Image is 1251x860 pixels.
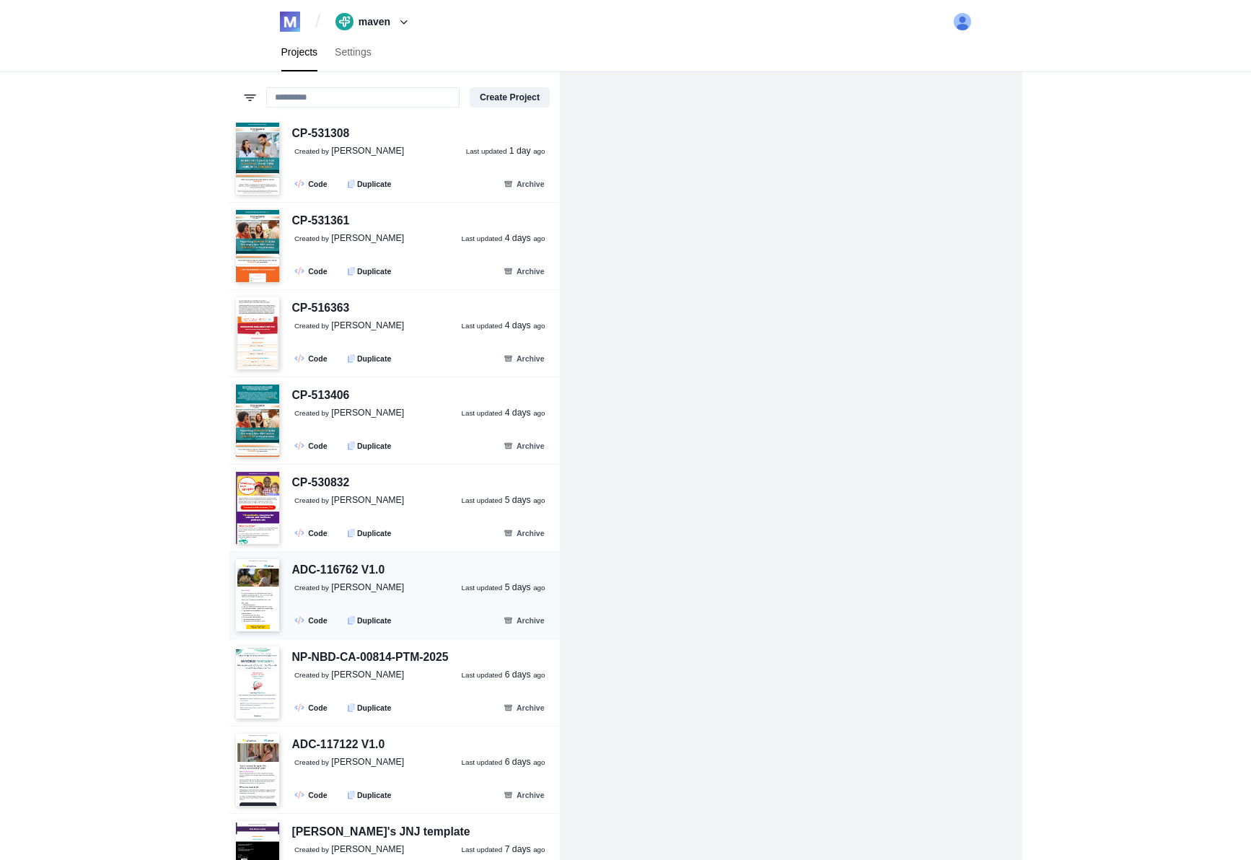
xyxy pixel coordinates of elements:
[331,408,404,418] span: [PERSON_NAME]
[462,232,545,245] a: Last updated 4 days ago
[470,87,550,107] button: Create Project
[280,12,300,32] img: logo
[462,322,503,330] small: Last updated
[462,584,503,592] small: Last updated
[289,175,335,192] a: Code
[340,437,399,454] button: Duplicate
[533,147,545,155] small: ago
[954,13,972,31] img: user avatar
[292,561,385,579] div: ADC-116762 V1.0
[466,147,507,155] small: Last updated
[294,496,329,504] small: Created by
[292,299,350,317] div: CP-516363
[289,437,335,454] a: Code
[462,846,503,854] small: Last updated
[292,387,350,405] div: CP-513406
[533,234,545,242] small: ago
[533,584,545,592] small: ago
[496,786,553,803] button: Archive
[331,320,404,330] span: [PERSON_NAME]
[496,175,553,192] button: Archive
[294,671,329,679] small: Created by
[340,612,399,628] button: Duplicate
[462,494,545,507] a: Last updated 5 days ago
[533,496,545,504] small: ago
[289,612,335,628] a: Code
[331,495,404,505] span: [PERSON_NAME]
[340,525,399,541] button: Duplicate
[331,670,404,680] span: [PERSON_NAME]
[289,786,335,803] a: Code
[466,145,545,158] a: Last updated 1 day ago
[462,582,545,594] a: Last updated 5 days ago
[496,612,553,628] button: Archive
[294,846,329,854] small: Created by
[294,584,329,592] small: Created by
[462,756,545,769] a: Last updated 6 days ago
[496,350,553,367] button: Archive
[294,234,329,242] small: Created by
[289,525,335,541] a: Code
[462,409,503,417] small: Last updated
[340,350,399,367] button: Duplicate
[273,33,327,71] a: Projects
[496,525,553,541] button: Archive
[533,846,545,854] small: ago
[462,843,545,856] a: Last updated 7 days ago
[292,125,350,143] div: CP-531308
[330,10,418,33] button: maven
[292,474,350,492] div: CP-530832
[462,758,503,766] small: Last updated
[315,10,320,33] span: /
[462,407,545,420] a: Last updated 4 days ago
[340,175,399,192] button: Duplicate
[292,736,385,754] div: ADC-117122 V1.0
[294,147,329,155] small: Created by
[331,146,404,156] span: [PERSON_NAME]
[462,320,545,333] a: Last updated 4 days ago
[292,823,470,841] div: [PERSON_NAME]'s JNJ template
[462,671,503,679] small: Last updated
[533,409,545,417] small: ago
[533,671,545,679] small: ago
[294,409,329,417] small: Created by
[462,234,503,242] small: Last updated
[340,786,399,803] button: Duplicate
[294,322,329,330] small: Created by
[496,699,553,716] button: Archive
[533,322,545,330] small: ago
[462,496,503,504] small: Last updated
[289,263,335,279] a: Code
[326,33,380,71] a: Settings
[331,757,404,767] span: [PERSON_NAME]
[331,582,404,592] span: [PERSON_NAME]
[340,263,399,279] button: Duplicate
[294,758,329,766] small: Created by
[496,263,553,279] button: Archive
[289,350,335,367] a: Code
[289,699,335,716] a: Code
[331,233,404,243] span: [PERSON_NAME]
[462,669,545,682] a: Last updated 6 days ago
[533,758,545,766] small: ago
[292,649,449,667] div: NP-NBD-CA-00814-PTM-2025
[496,437,553,454] button: Archive
[331,844,404,854] span: [PERSON_NAME]
[292,212,350,230] div: CP-531361
[340,699,399,716] button: Duplicate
